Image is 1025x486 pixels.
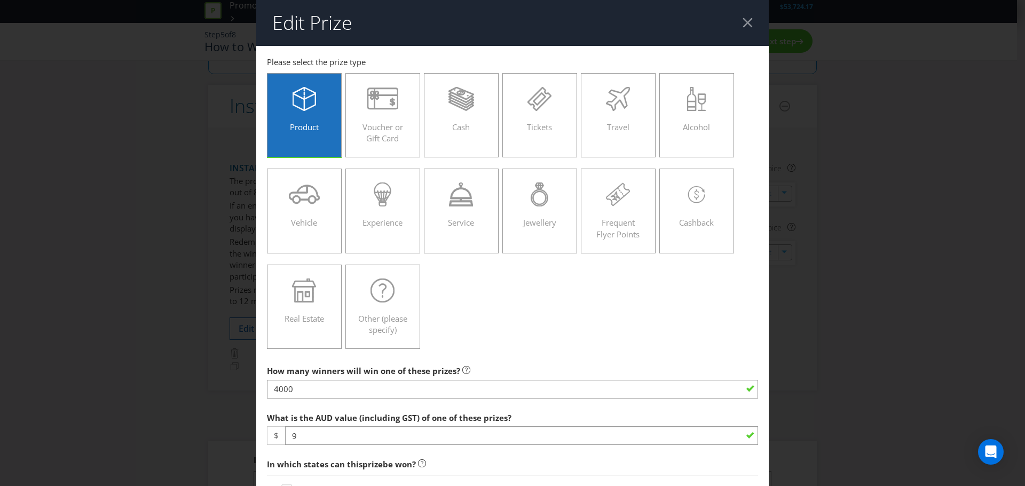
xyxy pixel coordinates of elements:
[448,217,474,228] span: Service
[679,217,714,228] span: Cashback
[290,122,319,132] span: Product
[523,217,556,228] span: Jewellery
[267,57,366,67] span: Please select the prize type
[330,459,362,469] span: can this
[607,122,629,132] span: Travel
[267,412,511,423] span: What is the AUD value (including GST) of one of these prizes?
[683,122,710,132] span: Alcohol
[596,217,640,239] span: Frequent Flyer Points
[383,459,416,469] span: be won?
[291,217,317,228] span: Vehicle
[267,459,328,469] span: In which states
[527,122,552,132] span: Tickets
[362,217,403,228] span: Experience
[978,439,1004,465] div: Open Intercom Messenger
[452,122,470,132] span: Cash
[285,313,324,324] span: Real Estate
[362,459,383,469] span: prize
[285,426,758,445] input: e.g. 100
[362,122,403,144] span: Voucher or Gift Card
[267,365,460,376] span: How many winners will win one of these prizes?
[267,380,758,399] input: e.g. 5
[272,12,352,34] h2: Edit Prize
[267,426,285,445] span: $
[358,313,407,335] span: Other (please specify)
